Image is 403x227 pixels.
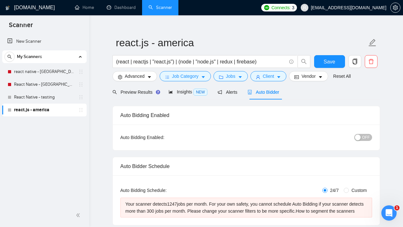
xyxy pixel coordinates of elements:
li: My Scanners [2,50,87,116]
a: How to segment the scanners [296,209,355,214]
span: robot [248,90,252,94]
div: Tooltip anchor [155,89,161,95]
span: Connects: [271,4,291,11]
a: React Native - testing [14,91,75,104]
span: folder [219,75,223,79]
span: caret-down [147,75,152,79]
span: OFF [362,134,370,141]
button: settingAdvancedcaret-down [112,71,157,81]
button: Save [314,55,345,68]
input: Scanner name... [116,35,367,51]
img: logo [5,3,10,13]
span: setting [391,5,400,10]
span: caret-down [318,75,323,79]
span: holder [78,95,83,100]
a: New Scanner [7,35,82,48]
span: copy [349,59,361,64]
span: 1 [394,205,399,210]
span: edit [368,39,377,47]
span: Insights [169,89,207,94]
span: Jobs [226,73,235,80]
button: search [298,55,310,68]
span: notification [218,90,222,94]
span: delete [365,59,377,64]
span: search [112,90,117,94]
a: dashboardDashboard [107,5,136,10]
iframe: Intercom live chat [381,205,397,221]
span: 24/7 [327,187,341,194]
span: 3 [292,4,294,11]
span: bars [165,75,169,79]
a: homeHome [75,5,94,10]
span: Job Category [172,73,198,80]
button: copy [349,55,361,68]
div: Your scanner detects 1247 jobs per month. For your own safety, you cannot schedule Auto Bidding i... [126,201,367,215]
span: Advanced [125,73,145,80]
button: delete [365,55,378,68]
span: search [298,59,310,64]
span: Client [263,73,274,80]
span: Scanner [4,20,38,34]
span: caret-down [238,75,242,79]
span: user [302,5,307,10]
span: user [256,75,260,79]
button: barsJob Categorycaret-down [160,71,211,81]
span: caret-down [201,75,205,79]
img: upwork-logo.png [264,5,269,10]
button: userClientcaret-down [250,71,287,81]
a: react native - [GEOGRAPHIC_DATA] [14,65,75,78]
a: react.js - america [14,104,75,116]
li: New Scanner [2,35,87,48]
span: Vendor [301,73,315,80]
span: idcard [294,75,299,79]
a: searchScanner [148,5,172,10]
span: search [5,55,14,59]
div: Auto Bidding Enabled [120,106,372,124]
span: caret-down [277,75,281,79]
a: React Native - [GEOGRAPHIC_DATA] [14,78,75,91]
button: folderJobscaret-down [213,71,248,81]
input: Search Freelance Jobs... [116,58,286,66]
span: setting [118,75,122,79]
span: double-left [76,212,82,218]
button: setting [390,3,400,13]
span: info-circle [289,60,293,64]
span: Auto Bidder [248,90,279,95]
div: Auto Bidder Schedule [120,157,372,175]
a: Reset All [333,73,351,80]
span: area-chart [169,90,173,94]
span: holder [78,107,83,113]
span: Save [324,58,335,66]
span: Custom [349,187,369,194]
div: Auto Bidding Enabled: [120,134,204,141]
a: setting [390,5,400,10]
span: Alerts [218,90,237,95]
span: Preview Results [112,90,158,95]
span: holder [78,82,83,87]
button: search [4,52,15,62]
button: idcardVendorcaret-down [289,71,328,81]
span: NEW [193,89,207,96]
span: holder [78,69,83,74]
span: My Scanners [17,50,42,63]
div: Auto Bidding Schedule: [120,187,204,194]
